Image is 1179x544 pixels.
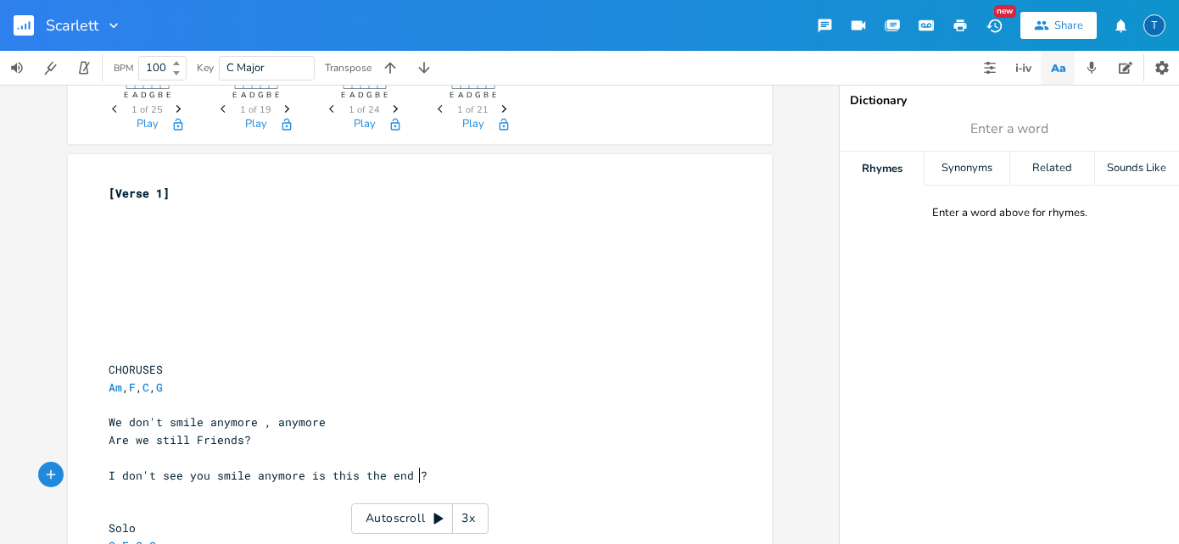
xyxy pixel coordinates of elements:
[109,186,170,201] span: [Verse 1]
[137,118,159,132] button: Play
[1010,152,1094,186] div: Related
[240,105,271,114] span: 1 of 19
[474,90,480,100] text: G
[109,362,163,377] span: CHORUSES
[925,152,1009,186] div: Synonyms
[1143,14,1165,36] div: The Killing Tide
[1020,12,1097,39] button: Share
[366,90,372,100] text: G
[265,90,271,100] text: B
[140,90,146,100] text: D
[1095,152,1179,186] div: Sounds Like
[157,90,162,100] text: B
[457,105,489,114] span: 1 of 21
[109,414,326,430] span: We don't smile anymore , anymore
[240,90,246,100] text: A
[1143,6,1165,45] button: T
[491,90,495,100] text: E
[109,520,136,536] span: Solo
[354,118,376,132] button: Play
[374,90,379,100] text: B
[349,90,355,100] text: A
[1054,18,1083,33] div: Share
[226,60,265,75] span: C Major
[453,503,483,534] div: 3x
[249,90,254,100] text: D
[457,90,463,100] text: A
[245,118,267,132] button: Play
[109,432,251,447] span: Are we still Friends?
[165,90,170,100] text: E
[131,90,137,100] text: A
[156,380,163,395] span: G
[109,380,170,395] span: , , ,
[46,18,98,33] span: Scarlett
[466,90,472,100] text: D
[357,90,363,100] text: D
[148,90,154,100] text: G
[483,90,488,100] text: B
[129,380,136,395] span: F
[970,119,1048,139] span: Enter a word
[131,105,163,114] span: 1 of 25
[325,63,372,73] div: Transpose
[257,90,263,100] text: G
[349,105,380,114] span: 1 of 24
[383,90,387,100] text: E
[123,90,127,100] text: E
[114,64,133,73] div: BPM
[994,5,1016,18] div: New
[932,206,1087,220] div: Enter a word above for rhymes.
[840,152,924,186] div: Rhymes
[340,90,344,100] text: E
[977,10,1011,41] button: New
[449,90,453,100] text: E
[351,503,489,534] div: Autoscroll
[142,380,149,395] span: C
[274,90,278,100] text: E
[109,380,122,395] span: Am
[197,63,214,73] div: Key
[232,90,236,100] text: E
[850,95,1169,107] div: Dictionary
[462,118,484,132] button: Play
[109,468,427,483] span: I don't see you smile anymore is this the end ?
